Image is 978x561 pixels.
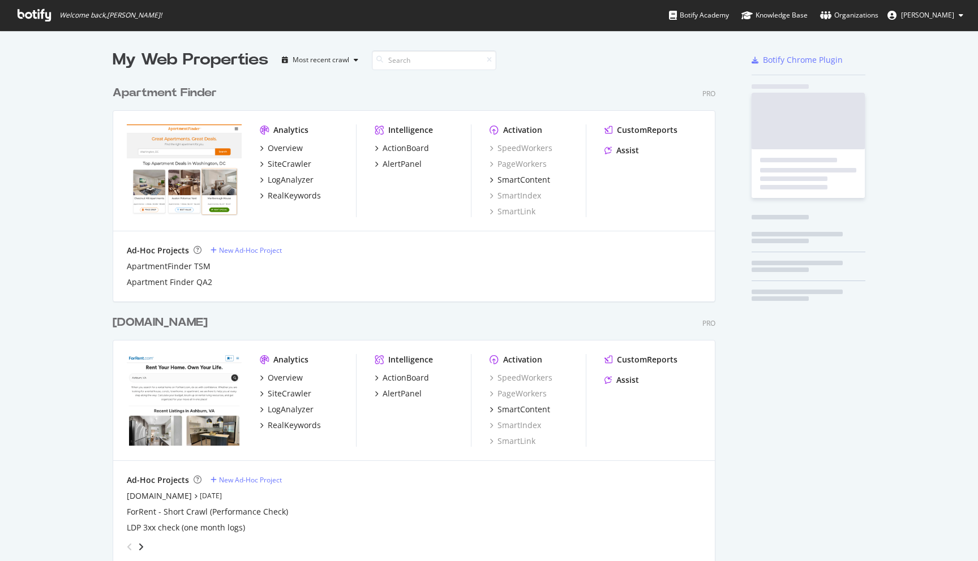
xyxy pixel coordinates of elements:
a: CustomReports [604,354,677,365]
button: Most recent crawl [277,51,363,69]
a: Botify Chrome Plugin [752,54,843,66]
a: AlertPanel [375,158,422,170]
input: Search [372,50,496,70]
div: New Ad-Hoc Project [219,475,282,485]
div: Overview [268,143,303,154]
a: SiteCrawler [260,158,311,170]
div: Intelligence [388,124,433,136]
div: angle-left [122,538,137,556]
span: Welcome back, [PERSON_NAME] ! [59,11,162,20]
a: New Ad-Hoc Project [211,245,282,255]
div: SmartContent [497,174,550,185]
div: Botify Chrome Plugin [763,54,843,66]
div: Ad-Hoc Projects [127,474,189,486]
a: LogAnalyzer [260,404,314,415]
img: forrent.com [127,354,242,446]
a: SpeedWorkers [490,372,552,383]
div: Ad-Hoc Projects [127,245,189,256]
a: ForRent - Short Crawl (Performance Check) [127,506,288,517]
div: SmartContent [497,404,550,415]
a: CustomReports [604,124,677,136]
div: Activation [503,354,542,365]
div: Activation [503,124,542,136]
a: ActionBoard [375,372,429,383]
a: ActionBoard [375,143,429,154]
div: [DOMAIN_NAME] [113,314,208,331]
div: SiteCrawler [268,158,311,170]
div: Intelligence [388,354,433,365]
a: [DOMAIN_NAME] [113,314,212,331]
a: LDP 3xx check (one month logs) [127,522,245,533]
div: CustomReports [617,354,677,365]
div: Assist [616,145,639,156]
div: RealKeywords [268,190,321,201]
a: New Ad-Hoc Project [211,475,282,485]
div: Most recent crawl [293,57,349,63]
a: SmartIndex [490,190,541,201]
img: apartmentfinder.com [127,124,242,216]
a: Apartment Finder QA2 [127,277,212,288]
div: Pro [702,89,715,98]
a: SmartContent [490,404,550,415]
div: New Ad-Hoc Project [219,245,282,255]
div: ActionBoard [383,372,429,383]
a: AlertPanel [375,388,422,399]
a: Assist [604,145,639,156]
div: Apartment Finder [113,85,217,101]
div: AlertPanel [383,388,422,399]
a: SmartLink [490,206,535,217]
div: Overview [268,372,303,383]
div: RealKeywords [268,420,321,431]
a: RealKeywords [260,190,321,201]
a: PageWorkers [490,388,547,399]
a: SpeedWorkers [490,143,552,154]
button: [PERSON_NAME] [878,6,972,24]
div: Analytics [273,124,308,136]
div: LogAnalyzer [268,404,314,415]
a: [DOMAIN_NAME] [127,490,192,502]
span: Zach Chahalis [901,10,954,20]
a: RealKeywords [260,420,321,431]
a: SmartContent [490,174,550,185]
div: angle-right [137,541,145,553]
a: [DATE] [200,491,222,500]
div: Assist [616,374,639,386]
a: SiteCrawler [260,388,311,399]
a: Assist [604,374,639,386]
a: PageWorkers [490,158,547,170]
div: SiteCrawler [268,388,311,399]
div: Pro [702,318,715,328]
a: ApartmentFinder TSM [127,261,211,272]
a: Overview [260,143,303,154]
div: ActionBoard [383,143,429,154]
div: Botify Academy [669,10,729,21]
div: My Web Properties [113,49,268,71]
div: Organizations [820,10,878,21]
a: Overview [260,372,303,383]
div: LogAnalyzer [268,174,314,185]
a: Apartment Finder [113,85,221,101]
a: SmartIndex [490,420,541,431]
a: SmartLink [490,435,535,447]
div: Analytics [273,354,308,365]
div: AlertPanel [383,158,422,170]
a: LogAnalyzer [260,174,314,185]
div: CustomReports [617,124,677,136]
div: Knowledge Base [741,10,808,21]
